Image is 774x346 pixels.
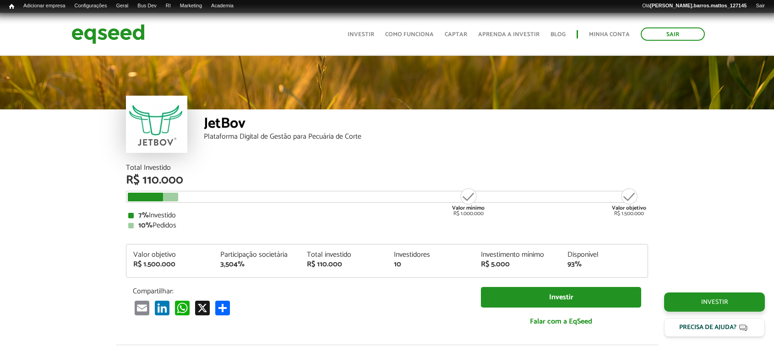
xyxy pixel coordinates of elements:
div: Total Investido [126,164,648,172]
a: Marketing [175,2,207,10]
img: EqSeed [71,22,145,46]
div: R$ 110.000 [126,174,648,186]
p: Compartilhar: [133,287,467,296]
strong: [PERSON_NAME].barros.mattos_127145 [650,3,747,8]
a: Bus Dev [133,2,161,10]
a: RI [161,2,175,10]
strong: 10% [138,219,153,232]
div: Valor objetivo [133,251,207,259]
div: Pedidos [128,222,646,229]
a: Como funciona [385,32,434,38]
a: Investir [481,287,641,308]
strong: Valor mínimo [452,204,485,212]
a: Sair [751,2,769,10]
a: Investir [664,292,765,312]
a: WhatsApp [173,300,191,315]
a: Adicionar empresa [19,2,70,10]
div: 10 [394,261,467,268]
a: Falar com a EqSeed [481,312,641,331]
a: Minha conta [589,32,630,38]
a: Academia [207,2,238,10]
a: Compartilhar [213,300,232,315]
a: Sair [641,27,705,41]
div: 93% [567,261,641,268]
a: Geral [111,2,133,10]
div: Total investido [307,251,380,259]
a: Configurações [70,2,112,10]
div: Participação societária [220,251,294,259]
a: Investir [348,32,374,38]
div: R$ 110.000 [307,261,380,268]
a: Aprenda a investir [478,32,540,38]
div: 3,504% [220,261,294,268]
div: Plataforma Digital de Gestão para Pecuária de Corte [204,133,648,141]
a: LinkedIn [153,300,171,315]
a: Blog [551,32,566,38]
div: R$ 1.500.000 [612,187,646,216]
a: Email [133,300,151,315]
div: Disponível [567,251,641,259]
div: R$ 1.000.000 [451,187,485,216]
a: Captar [445,32,467,38]
a: X [193,300,212,315]
span: Início [9,3,14,10]
div: Investido [128,212,646,219]
a: Olá[PERSON_NAME].barros.mattos_127145 [638,2,751,10]
div: R$ 5.000 [481,261,554,268]
strong: Valor objetivo [612,204,646,212]
strong: 7% [138,209,149,222]
div: JetBov [204,116,648,133]
div: R$ 1.500.000 [133,261,207,268]
a: Início [5,2,19,11]
div: Investimento mínimo [481,251,554,259]
div: Investidores [394,251,467,259]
